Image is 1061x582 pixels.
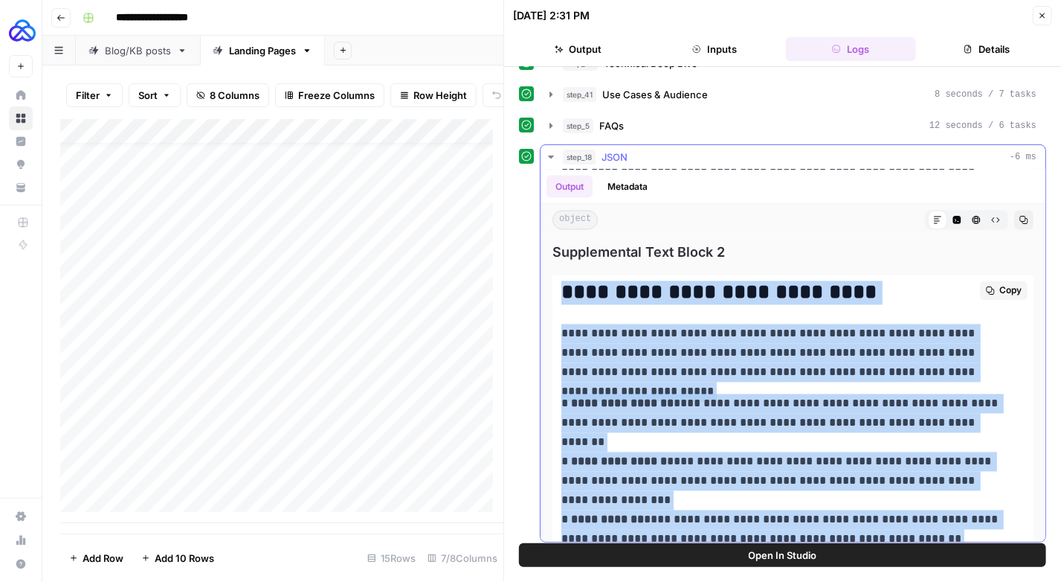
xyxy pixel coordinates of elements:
button: Add Row [60,546,132,570]
button: Filter [66,83,123,107]
div: Blog/KB posts [105,43,171,58]
span: FAQs [599,118,624,133]
span: Freeze Columns [298,88,375,103]
div: Landing Pages [229,43,296,58]
img: AUQ Logo [9,17,36,44]
button: 12 seconds / 6 tasks [541,114,1045,138]
span: 8 seconds / 7 tasks [935,88,1036,101]
div: -6 ms [541,170,1045,542]
button: Inputs [649,37,779,61]
span: JSON [602,150,628,164]
a: Insights [9,129,33,153]
a: Landing Pages [200,36,325,65]
button: Sort [129,83,181,107]
span: Add Row [83,551,123,566]
span: step_18 [563,150,596,164]
a: Your Data [9,176,33,199]
span: step_5 [563,118,593,133]
button: Details [922,37,1052,61]
button: Metadata [599,176,657,198]
span: Sort [138,88,158,103]
a: Home [9,83,33,107]
button: Workspace: AUQ [9,12,33,49]
span: Add 10 Rows [155,551,214,566]
button: 8 seconds / 7 tasks [541,83,1045,106]
a: Opportunities [9,153,33,176]
a: Browse [9,106,33,130]
div: 7/8 Columns [422,546,503,570]
button: Help + Support [9,552,33,576]
a: Usage [9,528,33,552]
span: object [552,211,598,230]
span: step_41 [563,87,596,102]
button: Copy [980,281,1028,301]
span: Open In Studio [749,548,817,563]
button: Freeze Columns [275,83,384,107]
button: Add 10 Rows [132,546,223,570]
button: Output [513,37,643,61]
span: Use Cases & Audience [602,87,708,102]
a: Settings [9,505,33,528]
button: -6 ms [541,145,1045,169]
div: 15 Rows [361,546,422,570]
button: Open In Studio [519,543,1046,567]
span: -6 ms [1010,150,1036,164]
span: 12 seconds / 6 tasks [929,119,1036,132]
a: Blog/KB posts [76,36,200,65]
span: 8 Columns [210,88,259,103]
button: Logs [786,37,916,61]
span: Filter [76,88,100,103]
button: Row Height [390,83,477,107]
span: Row Height [413,88,467,103]
button: Output [546,176,593,198]
div: [DATE] 2:31 PM [513,8,590,23]
button: 8 Columns [187,83,269,107]
span: Copy [999,284,1022,298]
span: Supplemental Text Block 2 [552,243,1033,263]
